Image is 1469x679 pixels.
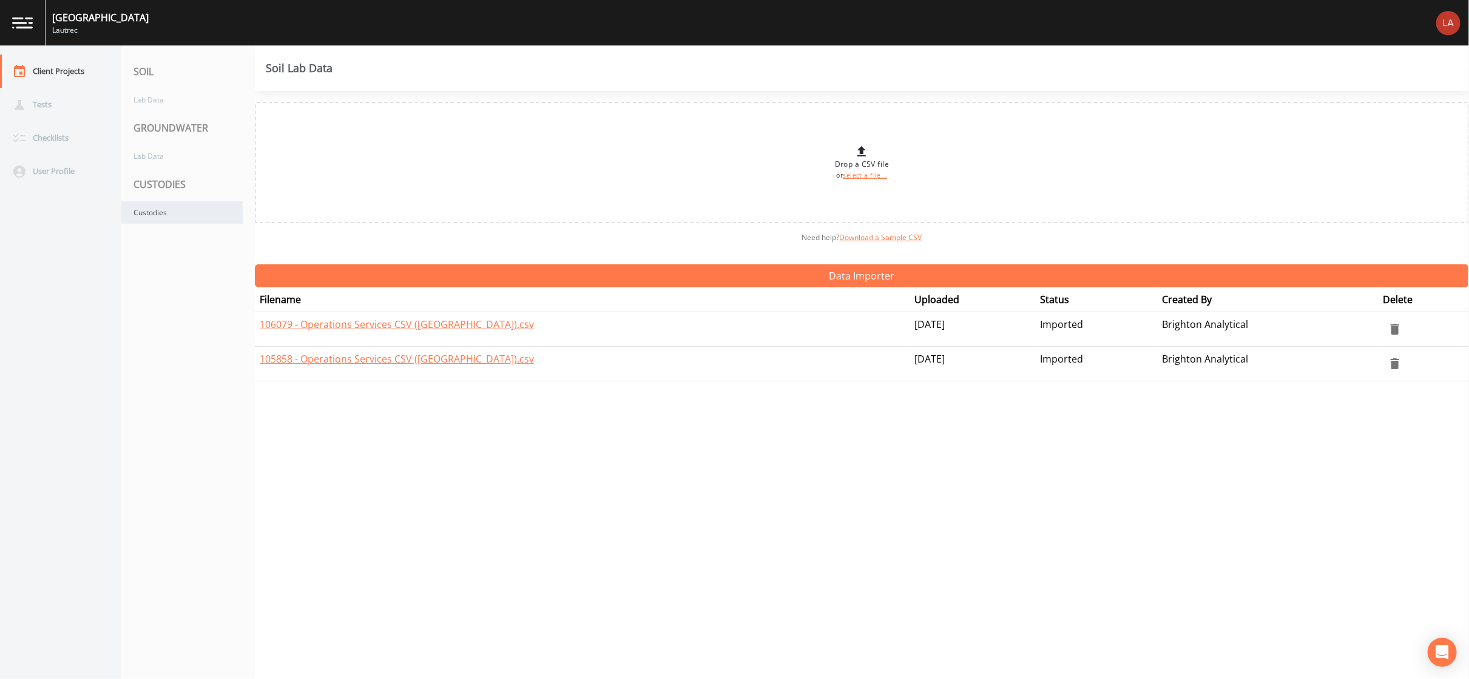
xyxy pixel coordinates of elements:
[121,55,255,89] div: SOIL
[121,167,255,201] div: CUSTODIES
[255,264,1469,287] button: Data Importer
[52,10,149,25] div: [GEOGRAPHIC_DATA]
[837,171,888,179] small: or
[12,17,33,28] img: logo
[1157,312,1378,347] td: Brighton Analytical
[1383,317,1407,341] button: delete
[1157,287,1378,312] th: Created By
[910,312,1035,347] td: [DATE]
[52,25,149,36] div: Lautrec
[1436,11,1461,35] img: bd2ccfa184a129701e0c260bc3a09f9b
[802,232,922,242] span: Need help?
[1035,312,1157,347] td: Imported
[260,318,534,331] a: 106079 - Operations Services CSV ([GEOGRAPHIC_DATA]).csv
[843,171,887,179] a: select a file...
[840,232,922,242] a: Download a Sample CSV
[1035,287,1157,312] th: Status
[1428,638,1457,667] div: Open Intercom Messenger
[121,111,255,145] div: GROUNDWATER
[910,287,1035,312] th: Uploaded
[260,352,534,366] a: 105858 - Operations Services CSV ([GEOGRAPHIC_DATA]).csv
[121,201,243,224] a: Custodies
[1378,287,1469,312] th: Delete
[121,89,243,111] a: Lab Data
[121,145,243,167] a: Lab Data
[1157,347,1378,381] td: Brighton Analytical
[255,287,910,312] th: Filename
[266,63,333,73] div: Soil Lab Data
[910,347,1035,381] td: [DATE]
[1383,352,1407,376] button: delete
[1035,347,1157,381] td: Imported
[835,144,889,181] div: Drop a CSV file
